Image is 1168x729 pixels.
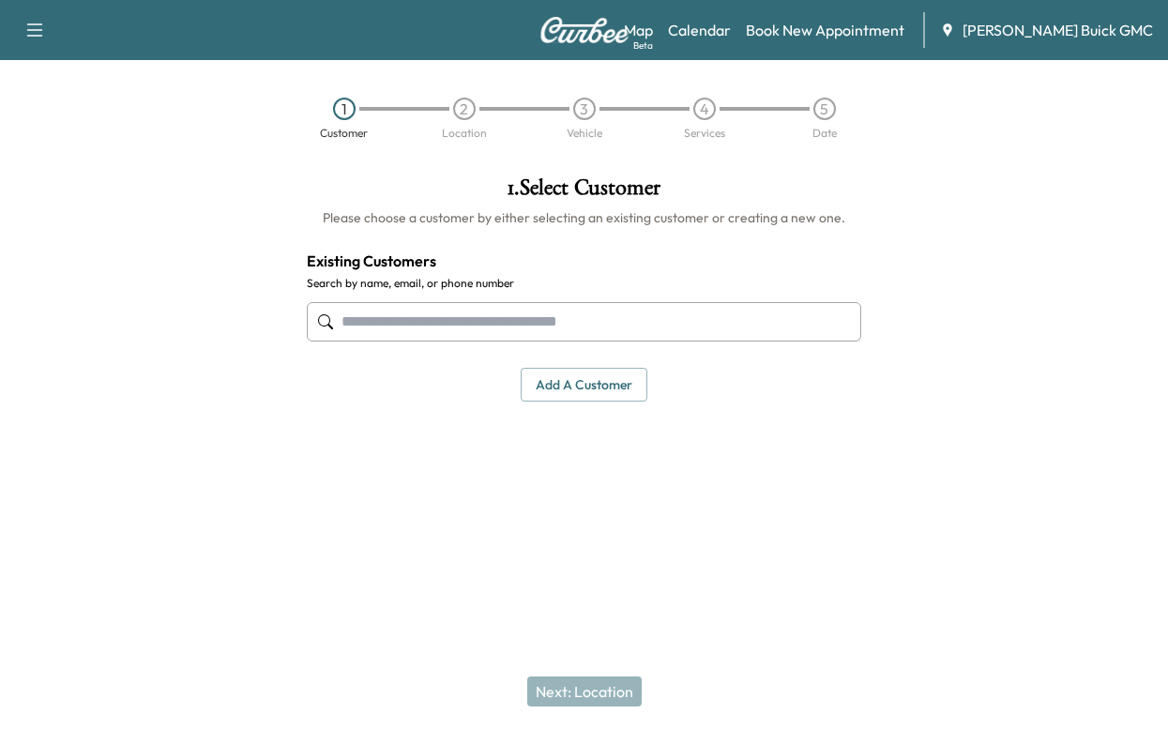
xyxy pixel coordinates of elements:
div: Customer [320,128,368,139]
a: MapBeta [624,19,653,41]
div: Beta [633,38,653,53]
span: [PERSON_NAME] Buick GMC [963,19,1153,41]
div: 5 [813,98,836,120]
h4: Existing Customers [307,250,861,272]
img: Curbee Logo [539,17,630,43]
a: Book New Appointment [746,19,904,41]
div: Date [812,128,837,139]
div: Vehicle [567,128,602,139]
div: Services [684,128,725,139]
div: 2 [453,98,476,120]
h1: 1 . Select Customer [307,176,861,208]
a: Calendar [668,19,731,41]
div: 3 [573,98,596,120]
div: Location [442,128,487,139]
label: Search by name, email, or phone number [307,276,861,291]
h6: Please choose a customer by either selecting an existing customer or creating a new one. [307,208,861,227]
div: 4 [693,98,716,120]
div: 1 [333,98,356,120]
button: Add a customer [521,368,647,402]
